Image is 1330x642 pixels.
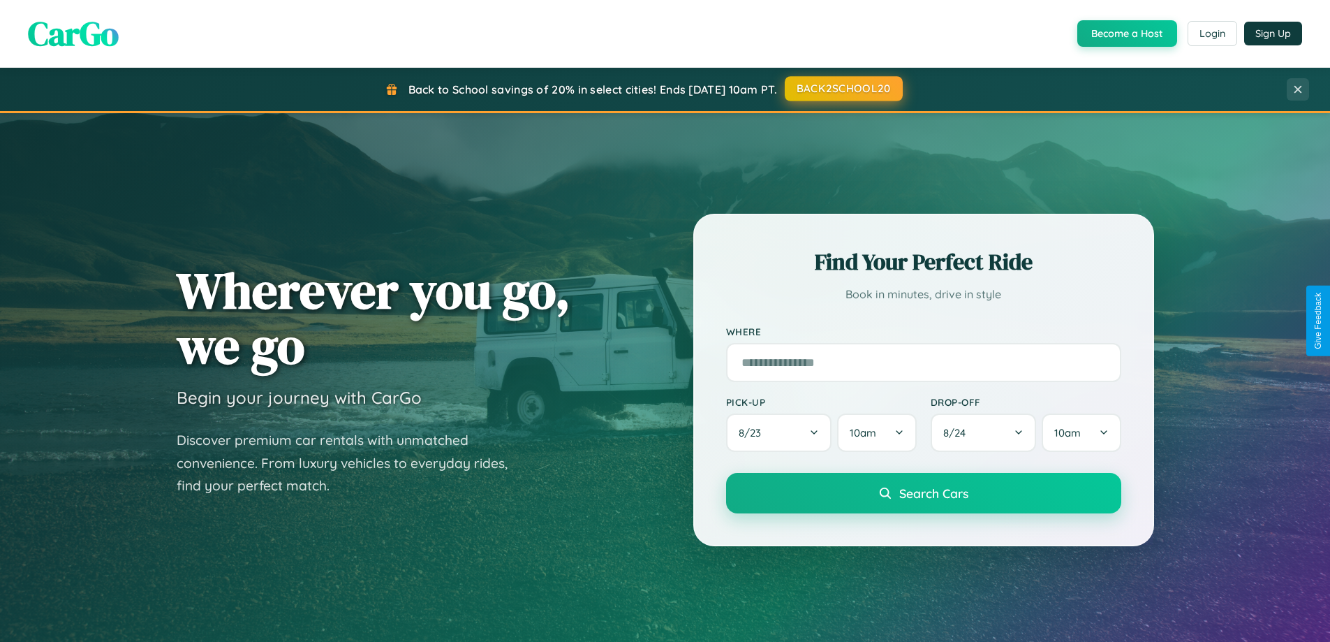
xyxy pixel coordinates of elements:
label: Drop-off [931,396,1121,408]
button: 8/23 [726,414,832,452]
button: BACK2SCHOOL20 [785,76,903,101]
h2: Find Your Perfect Ride [726,247,1121,277]
button: 10am [1042,414,1121,452]
div: Give Feedback [1313,293,1323,349]
button: 8/24 [931,414,1037,452]
label: Where [726,326,1121,337]
span: 8 / 24 [943,426,973,439]
button: Search Cars [726,473,1121,513]
span: Search Cars [899,486,968,501]
p: Book in minutes, drive in style [726,284,1121,305]
button: 10am [837,414,916,452]
span: 10am [1054,426,1081,439]
span: CarGo [28,10,119,57]
h1: Wherever you go, we go [177,263,570,373]
span: 8 / 23 [739,426,768,439]
p: Discover premium car rentals with unmatched convenience. From luxury vehicles to everyday rides, ... [177,429,526,497]
span: 10am [850,426,876,439]
h3: Begin your journey with CarGo [177,387,422,408]
button: Login [1188,21,1237,46]
button: Sign Up [1244,22,1302,45]
label: Pick-up [726,396,917,408]
button: Become a Host [1077,20,1177,47]
span: Back to School savings of 20% in select cities! Ends [DATE] 10am PT. [408,82,777,96]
